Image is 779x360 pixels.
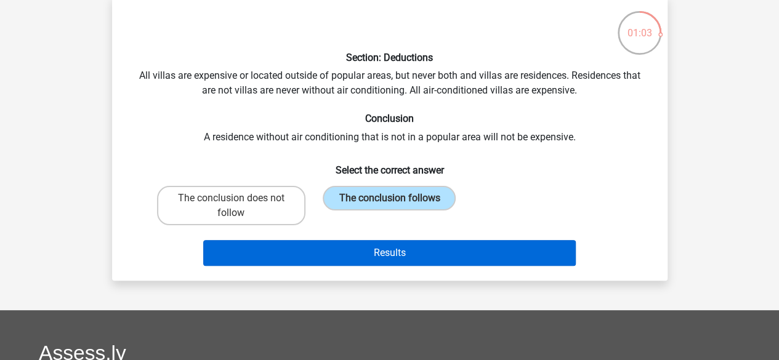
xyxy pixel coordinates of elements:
button: Results [203,240,576,266]
div: All villas are expensive or located outside of popular areas, but never both and villas are resid... [117,5,663,271]
label: The conclusion follows [323,186,456,210]
h6: Conclusion [132,113,648,124]
label: The conclusion does not follow [157,186,305,225]
h6: Select the correct answer [132,154,648,176]
h6: Section: Deductions [132,52,648,63]
div: 01:03 [616,10,663,41]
